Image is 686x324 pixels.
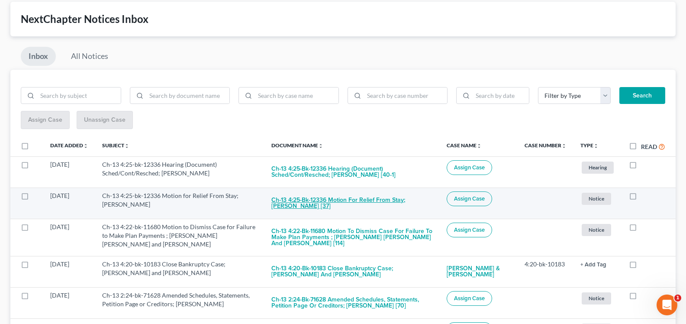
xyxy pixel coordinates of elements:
span: Assign Case [454,295,485,302]
a: Document Nameunfold_more [271,142,323,149]
td: [DATE] [43,287,95,318]
input: Search by document name [146,87,230,104]
input: Search by case name [255,87,338,104]
a: Notice [580,291,615,305]
a: Case Numberunfold_more [525,142,567,149]
td: [DATE] [43,188,95,219]
div: NextChapter Notices Inbox [21,12,665,26]
input: Search by subject [37,87,121,104]
button: Assign Case [447,191,492,206]
button: Ch-13 4:25-bk-12336 Hearing (Document) Sched/Cont/Resched; [PERSON_NAME] [40-1] [271,160,432,184]
a: Hearing [580,160,615,175]
span: Hearing [582,162,614,173]
i: unfold_more [477,143,482,149]
span: Assign Case [454,164,485,171]
span: Notice [582,292,611,304]
a: [PERSON_NAME] & [PERSON_NAME] [447,260,511,283]
label: Read [641,142,657,151]
button: Assign Case [447,160,492,175]
span: 1 [674,295,681,301]
a: All Notices [63,47,116,66]
button: Assign Case [447,291,492,306]
button: Ch-13 4:25-bk-12336 Motion for Relief From Stay; [PERSON_NAME] [37] [271,191,432,215]
i: unfold_more [83,143,88,149]
td: Ch-13 2:24-bk-71628 Amended Schedules, Statements, Petition Page or Creditors; [PERSON_NAME] [95,287,264,318]
a: + Add Tag [580,260,615,269]
button: + Add Tag [580,262,606,268]
span: Assign Case [454,195,485,202]
button: Ch-13 4:22-bk-11680 Motion to Dismiss Case for Failure to Make Plan Payments ; [PERSON_NAME] [PER... [271,223,432,252]
i: unfold_more [561,143,567,149]
span: Notice [582,193,611,204]
i: unfold_more [318,143,323,149]
button: Ch-13 2:24-bk-71628 Amended Schedules, Statements, Petition Page or Creditors; [PERSON_NAME] [70] [271,291,432,314]
i: unfold_more [124,143,129,149]
span: Notice [582,224,611,236]
button: Ch-13 4:20-bk-10183 Close Bankruptcy Case; [PERSON_NAME] and [PERSON_NAME] [271,260,432,283]
a: Notice [580,191,615,206]
a: Typeunfold_more [580,142,599,149]
a: Inbox [21,47,56,66]
a: Subjectunfold_more [102,142,129,149]
td: 4:20-bk-10183 [518,256,573,287]
span: Assign Case [454,227,485,233]
td: Ch-13 4:22-bk-11680 Motion to Dismiss Case for Failure to Make Plan Payments ; [PERSON_NAME] [PER... [95,219,264,256]
td: Ch-13 4:25-bk-12336 Motion for Relief From Stay; [PERSON_NAME] [95,188,264,219]
td: Ch-13 4:20-bk-10183 Close Bankruptcy Case; [PERSON_NAME] and [PERSON_NAME] [95,256,264,287]
a: Notice [580,223,615,237]
input: Search by date [473,87,529,104]
a: Date Addedunfold_more [50,142,88,149]
td: [DATE] [43,156,95,188]
i: unfold_more [593,143,599,149]
a: Case Nameunfold_more [447,142,482,149]
iframe: Intercom live chat [657,295,677,315]
button: Search [619,87,665,104]
input: Search by case number [364,87,448,104]
td: [DATE] [43,256,95,287]
td: Ch-13 4:25-bk-12336 Hearing (Document) Sched/Cont/Resched; [PERSON_NAME] [95,156,264,188]
td: [DATE] [43,219,95,256]
button: Assign Case [447,223,492,237]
